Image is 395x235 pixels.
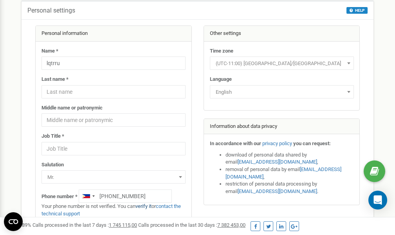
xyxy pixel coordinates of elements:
[41,113,186,127] input: Middle name or patronymic
[213,87,351,98] span: English
[210,140,261,146] strong: In accordance with our
[41,56,186,70] input: Name
[225,166,341,180] a: [EMAIL_ADDRESS][DOMAIN_NAME]
[225,166,354,180] li: removal of personal data by email ,
[238,188,317,194] a: [EMAIL_ADDRESS][DOMAIN_NAME]
[32,222,137,228] span: Calls processed in the last 7 days :
[44,172,183,183] span: Mr.
[204,119,360,135] div: Information about data privacy
[135,203,152,209] a: verify it
[204,26,360,42] div: Other settings
[213,58,351,69] span: (UTC-11:00) Pacific/Midway
[4,212,23,231] button: Open CMP widget
[27,7,75,14] h5: Personal settings
[41,47,58,55] label: Name *
[41,170,186,184] span: Mr.
[210,76,232,83] label: Language
[41,133,64,140] label: Job Title *
[368,191,387,209] div: Open Intercom Messenger
[293,140,331,146] strong: you can request:
[210,47,233,55] label: Time zone
[41,193,78,200] label: Phone number *
[79,189,172,203] input: +1-800-555-55-55
[36,26,191,42] div: Personal information
[238,159,317,165] a: [EMAIL_ADDRESS][DOMAIN_NAME]
[210,85,354,98] span: English
[225,180,354,195] li: restriction of personal data processing by email .
[109,222,137,228] u: 1 745 115,00
[210,56,354,70] span: (UTC-11:00) Pacific/Midway
[41,76,69,83] label: Last name *
[41,203,186,217] p: Your phone number is not verified. You can or
[41,85,186,98] input: Last name
[262,140,292,146] a: privacy policy
[41,142,186,155] input: Job Title
[41,203,181,217] a: contact the technical support
[41,104,103,112] label: Middle name or patronymic
[79,190,97,202] div: Telephone country code
[217,222,245,228] u: 7 382 453,00
[41,161,64,169] label: Salutation
[225,151,354,166] li: download of personal data shared by email ,
[346,7,368,14] button: HELP
[138,222,245,228] span: Calls processed in the last 30 days :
